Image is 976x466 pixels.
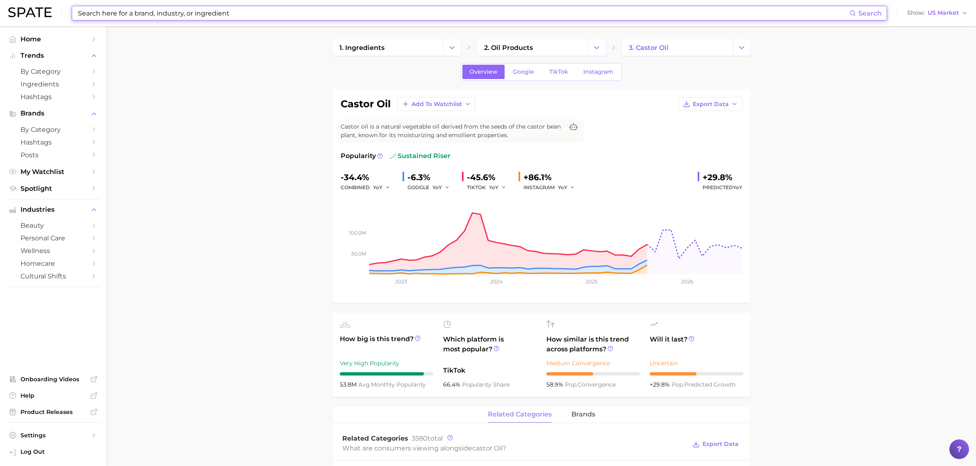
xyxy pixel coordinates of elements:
span: wellness [20,247,86,255]
div: Very High Popularity [340,358,433,368]
button: Export Data [690,439,740,450]
span: personal care [20,234,86,242]
span: Google [513,68,534,75]
span: predicted growth [671,381,735,388]
div: -45.6% [467,171,512,184]
span: Settings [20,432,86,439]
button: Brands [7,107,100,120]
span: cultural shifts [20,272,86,280]
a: Hashtags [7,90,100,103]
span: My Watchlist [20,168,86,176]
span: 58.9% [546,381,565,388]
tspan: 2026 [681,278,693,285]
span: castor oil [472,444,503,452]
span: convergence [565,381,616,388]
div: 9 / 10 [340,372,433,376]
span: +29.8% [650,381,671,388]
span: Add to Watchlist [412,101,462,108]
span: related categories [488,411,552,418]
span: Hashtags [20,138,86,146]
a: Hashtags [7,136,100,149]
a: TikTok [542,65,575,79]
a: cultural shifts [7,270,100,283]
div: -34.4% [341,171,396,184]
a: Log out. Currently logged in with e-mail michelle.ng@mavbeautybrands.com. [7,446,100,459]
button: Change Category [733,39,751,56]
a: Overview [462,65,505,79]
span: 3. castor oil [629,44,669,52]
a: Onboarding Videos [7,373,100,385]
div: Medium Convergence [546,358,640,368]
a: Google [506,65,541,79]
img: SPATE [8,7,52,17]
tspan: 2024 [490,278,502,285]
a: 1. ingredients [332,39,443,56]
span: TikTok [549,68,568,75]
button: ShowUS Market [905,8,970,18]
span: monthly popularity [358,381,426,388]
span: Which platform is most popular? [443,335,537,362]
div: What are consumers viewing alongside ? [342,443,687,454]
span: Product Releases [20,408,86,416]
span: Export Data [703,441,739,448]
span: Trends [20,52,86,59]
a: Spotlight [7,182,100,195]
abbr: average [358,381,371,388]
button: YoY [558,183,576,192]
button: Change Category [588,39,605,56]
span: TikTok [443,366,537,376]
span: Overview [469,68,498,75]
div: GOOGLE [407,183,455,192]
span: total [412,434,443,442]
span: US Market [928,11,959,15]
span: Search [858,9,882,17]
span: Spotlight [20,185,86,192]
a: Ingredients [7,78,100,90]
a: homecare [7,257,100,270]
a: Home [7,33,100,45]
span: Ingredients [20,80,86,88]
span: Popularity [341,151,376,161]
span: Castor oil is a natural vegetable oil derived from the seeds of the castor bean plant, known for ... [341,122,564,140]
div: +29.8% [703,171,742,184]
a: Posts [7,149,100,161]
span: Log Out [20,448,93,455]
a: by Category [7,65,100,78]
span: 66.4% [443,381,462,388]
span: Onboarding Videos [20,376,86,383]
span: 2. oil products [484,44,533,52]
div: combined [341,183,396,192]
a: wellness [7,244,100,257]
span: Show [907,11,925,15]
span: How similar is this trend across platforms? [546,335,640,354]
span: Help [20,392,86,399]
tspan: 2023 [395,278,407,285]
a: 2. oil products [477,39,588,56]
button: YoY [489,183,507,192]
a: 3. castor oil [622,39,733,56]
img: sustained riser [389,153,396,159]
button: Export Data [678,97,742,111]
span: popularity share [462,381,510,388]
span: brands [571,411,595,418]
span: homecare [20,260,86,267]
button: YoY [432,183,450,192]
a: Instagram [576,65,620,79]
span: by Category [20,68,86,75]
button: Industries [7,204,100,216]
span: Related Categories [342,434,408,442]
span: Posts [20,151,86,159]
a: Product Releases [7,406,100,418]
span: 1. ingredients [339,44,384,52]
span: YoY [489,184,498,191]
span: YoY [558,184,567,191]
span: beauty [20,222,86,229]
div: -6.3% [407,171,455,184]
a: Help [7,389,100,402]
span: Home [20,35,86,43]
span: YoY [432,184,442,191]
span: by Category [20,126,86,133]
span: Export Data [693,101,729,108]
span: 53.8m [340,381,358,388]
span: How big is this trend? [340,334,433,354]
